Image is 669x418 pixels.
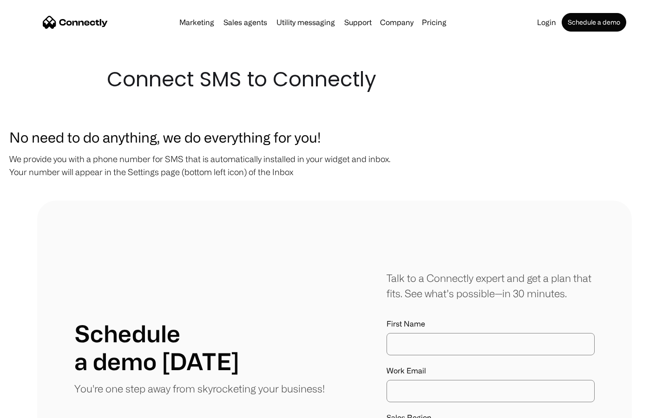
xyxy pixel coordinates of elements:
p: We provide you with a phone number for SMS that is automatically installed in your widget and inb... [9,152,660,178]
a: Marketing [176,19,218,26]
a: Login [533,19,560,26]
label: First Name [387,320,595,328]
h1: Connect SMS to Connectly [107,65,562,94]
p: You're one step away from skyrocketing your business! [74,381,325,396]
p: ‍ [9,183,660,196]
a: Sales agents [220,19,271,26]
div: Company [380,16,413,29]
h3: No need to do anything, we do everything for you! [9,126,660,148]
a: Schedule a demo [562,13,626,32]
h1: Schedule a demo [DATE] [74,320,239,375]
a: Support [341,19,375,26]
ul: Language list [19,402,56,415]
a: Pricing [418,19,450,26]
label: Work Email [387,366,595,375]
div: Talk to a Connectly expert and get a plan that fits. See what’s possible—in 30 minutes. [387,270,595,301]
aside: Language selected: English [9,402,56,415]
a: Utility messaging [273,19,339,26]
